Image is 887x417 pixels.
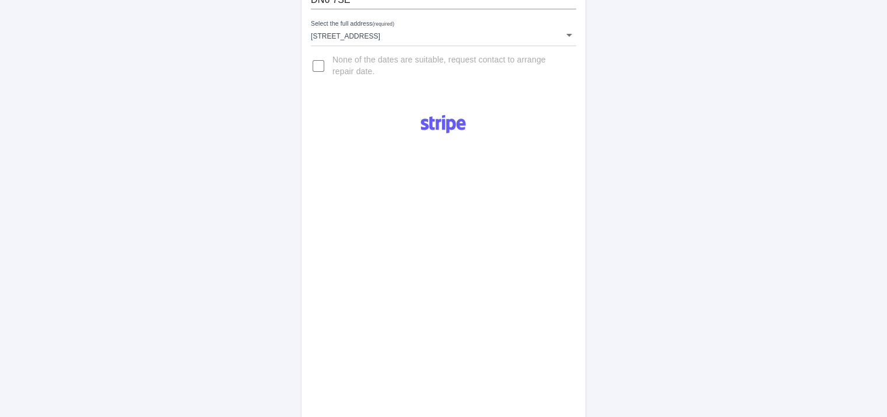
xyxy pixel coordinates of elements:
span: None of the dates are suitable, request contact to arrange repair date. [332,54,567,78]
img: Logo [414,110,472,138]
small: (required) [373,22,394,27]
div: [STREET_ADDRESS] [311,25,576,46]
label: Select the full address [311,19,394,29]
